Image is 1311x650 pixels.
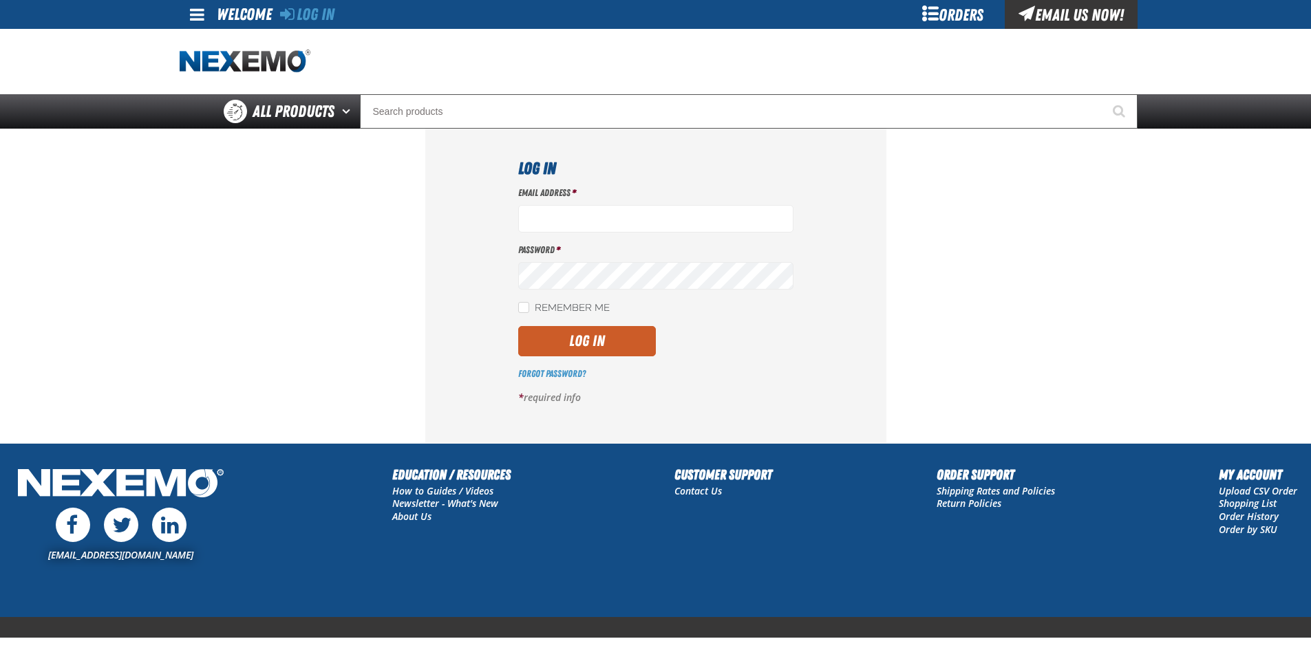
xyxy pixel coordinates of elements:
[518,186,793,199] label: Email Address
[14,464,228,505] img: Nexemo Logo
[280,5,334,24] a: Log In
[392,484,493,497] a: How to Guides / Videos
[392,464,511,485] h2: Education / Resources
[518,156,793,181] h1: Log In
[392,510,431,523] a: About Us
[360,94,1138,129] input: Search
[937,497,1001,510] a: Return Policies
[1219,523,1277,536] a: Order by SKU
[937,484,1055,497] a: Shipping Rates and Policies
[1103,94,1138,129] button: Start Searching
[180,50,310,74] img: Nexemo logo
[337,94,360,129] button: Open All Products pages
[674,464,772,485] h2: Customer Support
[392,497,498,510] a: Newsletter - What's New
[180,50,310,74] a: Home
[253,99,334,124] span: All Products
[1219,484,1297,497] a: Upload CSV Order
[48,548,193,561] a: [EMAIL_ADDRESS][DOMAIN_NAME]
[674,484,722,497] a: Contact Us
[518,302,529,313] input: Remember Me
[1219,497,1277,510] a: Shopping List
[518,368,586,379] a: Forgot Password?
[518,302,610,315] label: Remember Me
[518,243,793,257] label: Password
[1219,510,1279,523] a: Order History
[518,326,656,356] button: Log In
[937,464,1055,485] h2: Order Support
[518,391,793,404] p: required info
[1219,464,1297,485] h2: My Account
